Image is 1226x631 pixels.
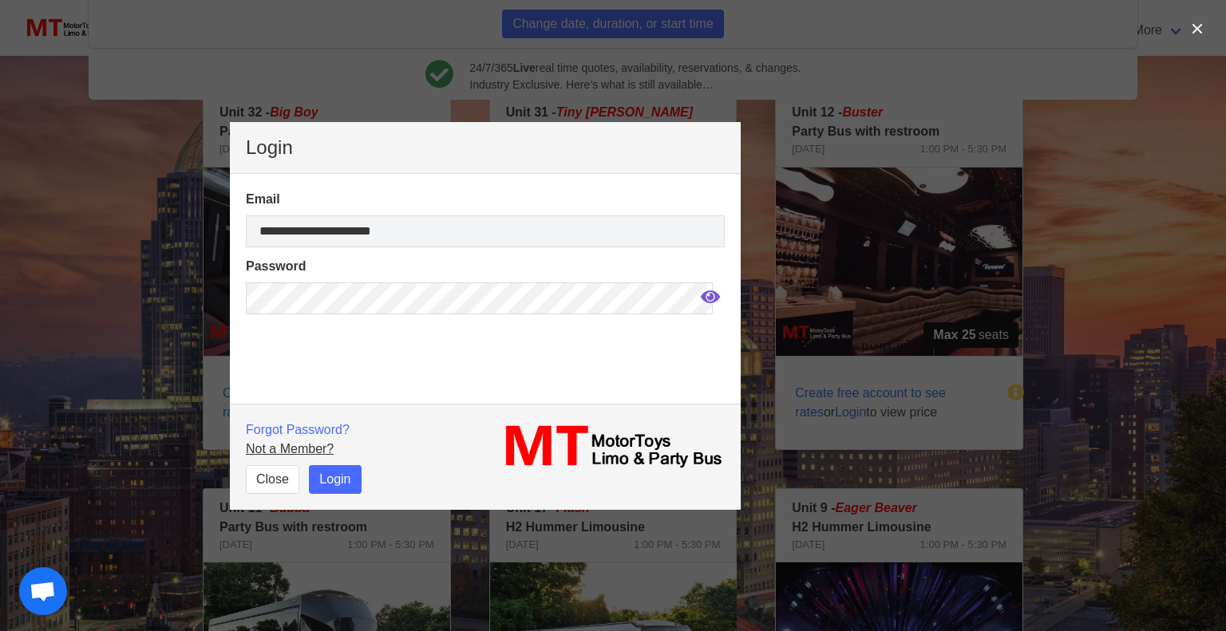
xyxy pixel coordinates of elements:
[246,465,299,494] button: Close
[246,257,725,276] label: Password
[246,190,725,209] label: Email
[246,138,725,157] p: Login
[309,465,361,494] button: Login
[246,442,334,456] a: Not a Member?
[246,423,350,436] a: Forgot Password?
[19,567,67,615] div: Open chat
[246,324,488,444] iframe: reCAPTCHA
[495,420,725,473] img: MT_logo_name.png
